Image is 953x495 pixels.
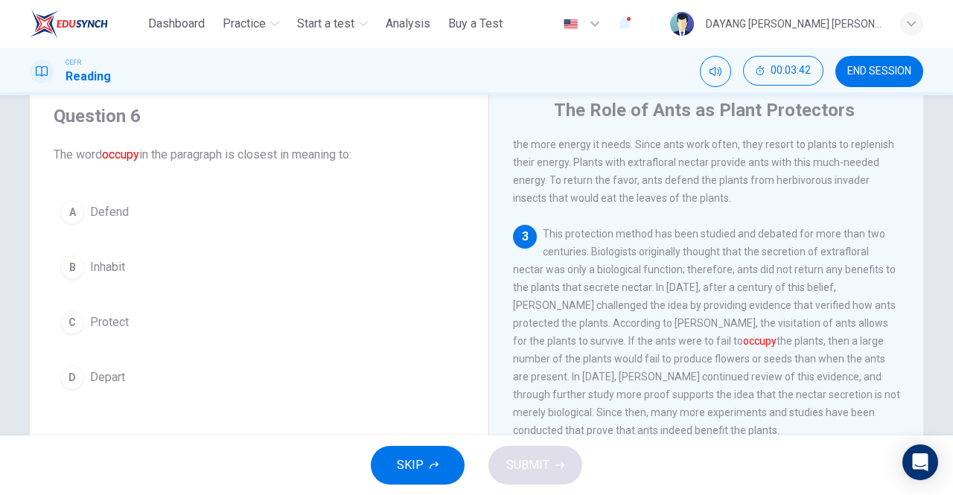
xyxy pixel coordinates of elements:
button: END SESSION [835,56,923,87]
a: ELTC logo [30,9,142,39]
div: C [60,310,84,334]
img: Profile picture [670,12,694,36]
button: CProtect [54,304,465,341]
button: Start a test [291,10,374,37]
div: Hide [743,56,823,87]
span: CEFR [66,57,81,68]
h4: The Role of Ants as Plant Protectors [554,98,855,122]
button: Practice [217,10,285,37]
div: D [60,365,84,389]
div: Mute [700,56,731,87]
div: DAYANG [PERSON_NAME] [PERSON_NAME] [706,15,882,33]
button: Buy a Test [442,10,509,37]
span: Analysis [386,15,430,33]
img: en [561,19,580,30]
span: Start a test [297,15,354,33]
span: SKIP [397,455,424,476]
font: occupy [743,335,777,347]
span: Protect [90,313,129,331]
button: SKIP [371,446,465,485]
font: occupy [102,147,139,162]
button: ADefend [54,194,465,231]
span: The word in the paragraph is closest in meaning to: [54,146,465,164]
div: Open Intercom Messenger [902,444,938,480]
div: B [60,255,84,279]
span: Buy a Test [448,15,503,33]
img: ELTC logo [30,9,108,39]
button: DDepart [54,359,465,396]
span: Practice [223,15,266,33]
span: Inhabit [90,258,125,276]
button: 00:03:42 [743,56,823,86]
h1: Reading [66,68,111,86]
span: 00:03:42 [771,65,811,77]
div: 3 [513,225,537,249]
span: Defend [90,203,129,221]
button: Dashboard [142,10,211,37]
h4: Question 6 [54,104,465,128]
button: BInhabit [54,249,465,286]
span: Depart [90,368,125,386]
span: This protection method has been studied and debated for more than two centuries. Biologists origi... [513,228,900,436]
span: END SESSION [847,66,911,77]
button: Analysis [380,10,436,37]
span: Dashboard [148,15,205,33]
div: A [60,200,84,224]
